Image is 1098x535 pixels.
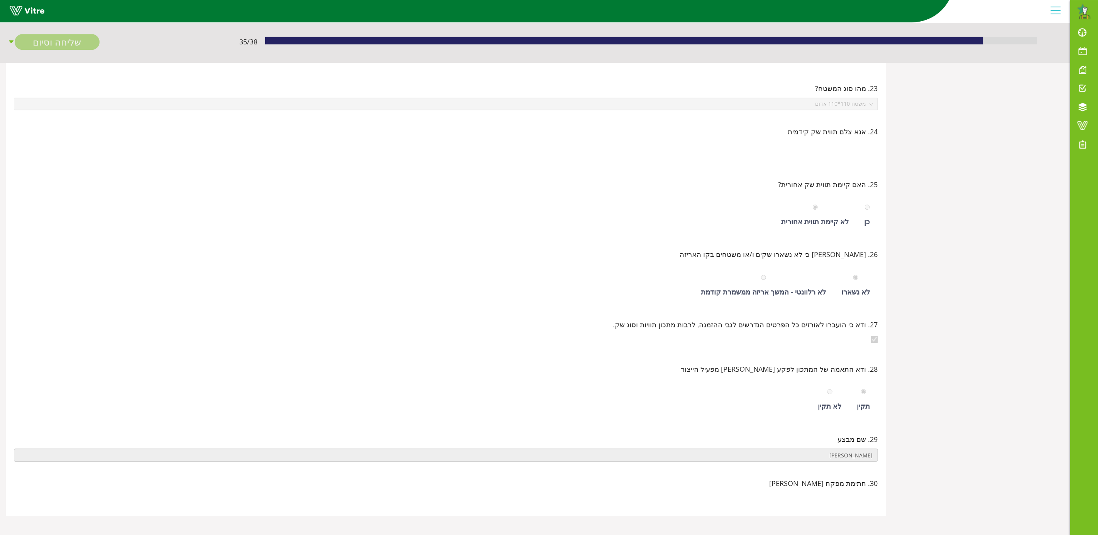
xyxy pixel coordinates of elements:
span: 29. שם מבצע [838,434,878,445]
span: caret-down [8,34,15,50]
span: 28. ודא התאמה של המתכון לפקע [PERSON_NAME] מפעיל הייצור [681,364,878,374]
span: 24. אנא צלם תווית שק קידמית [788,126,878,137]
span: משטח 110*110 אדום [19,98,873,110]
span: 25. האם קיימת תווית שק אחורית? [778,179,878,190]
span: 30. חתימת מפקח [PERSON_NAME] [770,478,878,489]
span: 35 / 38 [239,37,257,47]
div: כן [865,216,870,227]
div: לא נשארו [842,286,870,297]
img: 671d9ed7-fbe6-4966-a33a-cc2d256429f3.png [1077,4,1092,19]
div: לא תקין [818,401,842,411]
span: 23. מהו סוג המשטח? [815,83,878,94]
div: לא קיימת תווית אחורית [782,216,849,227]
span: 26. [PERSON_NAME] כי לא נשארו שקים ו/או משטחים בקו האריזה [680,249,878,260]
span: 27. ודא כי הועברו לאורזים כל הפרטים הנדרשים לגבי ההזמנה, לרבות מתכון תוויות וסוג שק. [613,319,878,330]
div: לא רלוונטי - המשך אריזה ממשמרת קודמת [701,286,826,297]
div: תקין [857,401,870,411]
